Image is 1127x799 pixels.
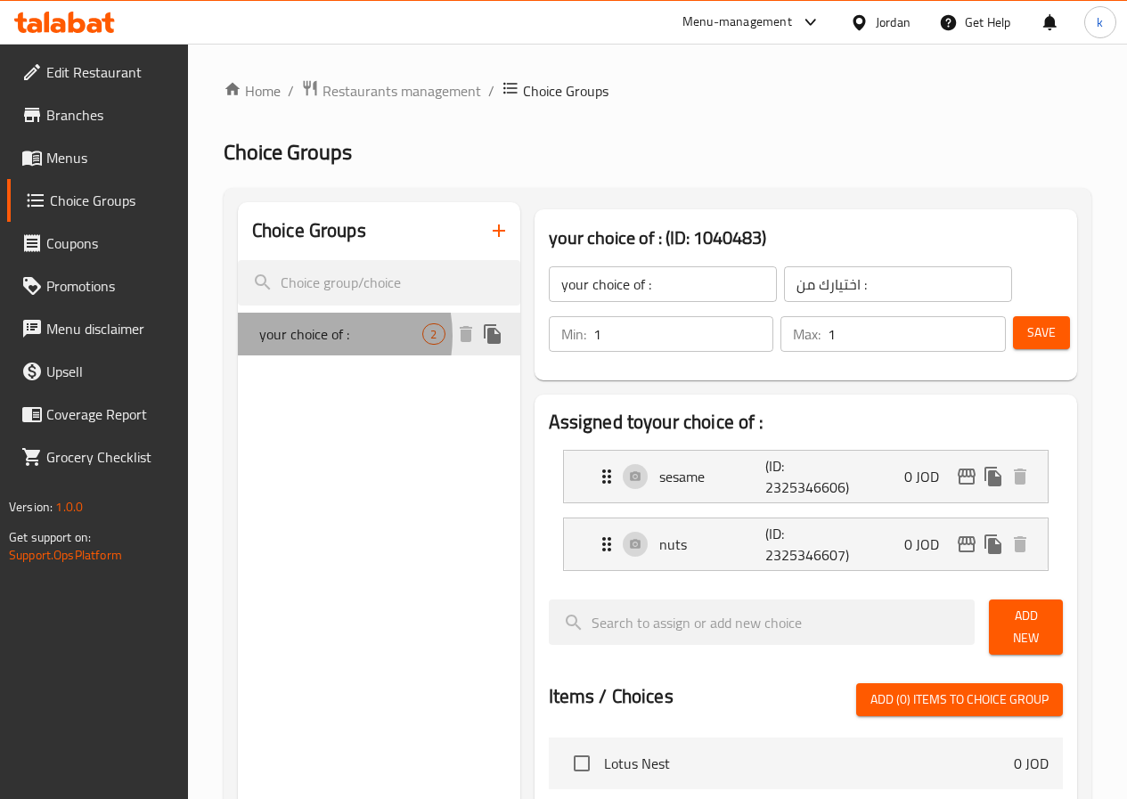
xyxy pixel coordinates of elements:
[523,80,608,102] span: Choice Groups
[46,275,174,297] span: Promotions
[1007,463,1033,490] button: delete
[238,260,520,306] input: search
[423,326,444,343] span: 2
[7,94,188,136] a: Branches
[46,361,174,382] span: Upsell
[904,534,953,555] p: 0 JOD
[224,132,352,172] span: Choice Groups
[659,534,766,555] p: nuts
[7,350,188,393] a: Upsell
[46,147,174,168] span: Menus
[549,409,1063,436] h2: Assigned to your choice of :
[1013,316,1070,349] button: Save
[980,463,1007,490] button: duplicate
[479,321,506,347] button: duplicate
[765,523,837,566] p: (ID: 2325346607)
[288,80,294,102] li: /
[224,80,281,102] a: Home
[46,318,174,339] span: Menu disclaimer
[9,495,53,518] span: Version:
[46,446,174,468] span: Grocery Checklist
[9,543,122,567] a: Support.OpsPlatform
[488,80,494,102] li: /
[252,217,366,244] h2: Choice Groups
[549,599,976,645] input: search
[564,451,1048,502] div: Expand
[856,683,1063,716] button: Add (0) items to choice group
[1014,753,1049,774] p: 0 JOD
[563,745,600,782] span: Select choice
[953,463,980,490] button: edit
[7,307,188,350] a: Menu disclaimer
[46,104,174,126] span: Branches
[549,683,674,710] h2: Items / Choices
[453,321,479,347] button: delete
[50,190,174,211] span: Choice Groups
[7,179,188,222] a: Choice Groups
[7,222,188,265] a: Coupons
[904,466,953,487] p: 0 JOD
[46,61,174,83] span: Edit Restaurant
[9,526,91,549] span: Get support on:
[1003,605,1049,649] span: Add New
[224,79,1091,102] nav: breadcrumb
[323,80,481,102] span: Restaurants management
[682,12,792,33] div: Menu-management
[549,443,1063,510] li: Expand
[7,393,188,436] a: Coverage Report
[793,323,821,345] p: Max:
[659,466,766,487] p: sesame
[549,224,1063,252] h3: your choice of : (ID: 1040483)
[7,265,188,307] a: Promotions
[55,495,83,518] span: 1.0.0
[876,12,911,32] div: Jordan
[953,531,980,558] button: edit
[7,51,188,94] a: Edit Restaurant
[561,323,586,345] p: Min:
[1097,12,1103,32] span: k
[870,689,1049,711] span: Add (0) items to choice group
[46,232,174,254] span: Coupons
[1007,531,1033,558] button: delete
[980,531,1007,558] button: duplicate
[238,313,520,355] div: your choice of :2deleteduplicate
[301,79,481,102] a: Restaurants management
[46,404,174,425] span: Coverage Report
[259,323,423,345] span: your choice of :
[564,518,1048,570] div: Expand
[604,753,1014,774] span: Lotus Nest
[1027,322,1056,344] span: Save
[989,599,1063,655] button: Add New
[765,455,837,498] p: (ID: 2325346606)
[7,136,188,179] a: Menus
[7,436,188,478] a: Grocery Checklist
[549,510,1063,578] li: Expand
